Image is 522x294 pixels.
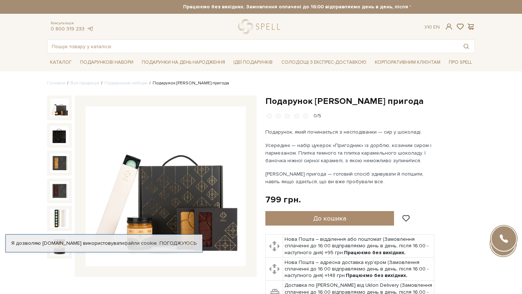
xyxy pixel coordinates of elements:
[148,80,229,87] li: Подарунок [PERSON_NAME] пригода
[458,40,475,53] button: Пошук товару у каталозі
[238,19,283,34] a: logo
[265,142,435,164] p: Усередині — набір цукерок «Пригодник» із дорблю, козиним сиром і пармезаном. Плитка темного та пл...
[6,240,202,247] div: Я дозволяю [DOMAIN_NAME] використовувати
[265,170,435,185] p: [PERSON_NAME] пригода — готовий спосіб здивувати й потішити, навіть якщо здається, що ви вже проб...
[159,240,196,247] a: Погоджуюсь
[424,24,440,30] div: Ук
[265,194,301,205] div: 799 грн.
[265,96,475,107] h1: Подарунок [PERSON_NAME] пригода
[313,214,346,222] span: До кошика
[50,98,69,117] img: Подарунок Сирна пригода
[433,24,440,30] a: En
[124,240,157,246] a: файли cookie
[372,56,443,68] a: Корпоративним клієнтам
[70,80,99,86] a: Вся продукція
[77,57,136,68] span: Подарункові набори
[283,235,434,258] td: Нова Пошта – відділення або поштомат (Замовлення сплаченні до 16:00 відправляємо день в день, піс...
[265,211,394,226] button: До кошика
[265,128,435,136] p: Подарунок, який починається з несподіванки — сир у шоколаді.
[51,21,94,26] span: Консультація:
[47,57,75,68] span: Каталог
[346,272,407,278] b: Працюємо без вихідних.
[314,113,321,119] div: 0/5
[104,80,148,86] a: Подарункові набори
[139,57,228,68] span: Подарунки на День народження
[47,80,65,86] a: Головна
[50,209,69,228] img: Подарунок Сирна пригода
[50,181,69,200] img: Подарунок Сирна пригода
[86,106,246,266] img: Подарунок Сирна пригода
[431,24,432,30] span: |
[50,126,69,145] img: Подарунок Сирна пригода
[47,40,458,53] input: Пошук товару у каталозі
[283,257,434,281] td: Нова Пошта – адресна доставка кур'єром (Замовлення сплаченні до 16:00 відправляємо день в день, п...
[231,57,275,68] span: Ідеї подарунків
[344,249,406,256] b: Працюємо без вихідних.
[86,26,94,32] a: telegram
[51,26,84,32] a: 0 800 319 233
[278,56,369,68] a: Солодощі з експрес-доставкою
[50,154,69,172] img: Подарунок Сирна пригода
[446,57,475,68] span: Про Spell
